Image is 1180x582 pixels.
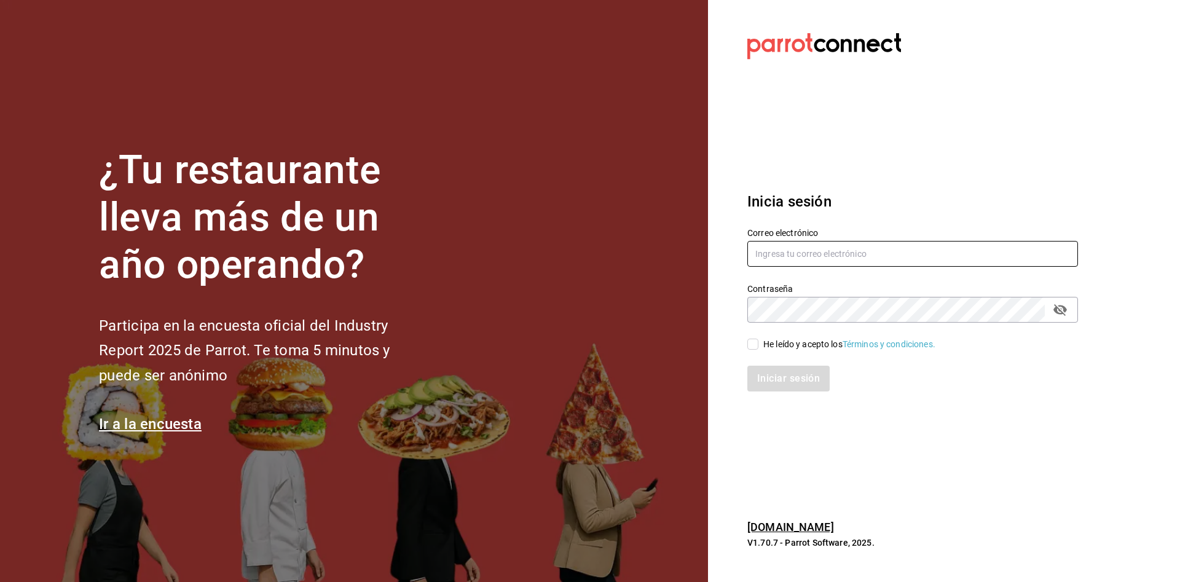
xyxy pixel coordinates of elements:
[99,313,431,388] h2: Participa en la encuesta oficial del Industry Report 2025 de Parrot. Te toma 5 minutos y puede se...
[747,521,834,533] a: [DOMAIN_NAME]
[747,285,1078,293] label: Contraseña
[747,241,1078,267] input: Ingresa tu correo electrónico
[747,229,1078,237] label: Correo electrónico
[99,147,431,288] h1: ¿Tu restaurante lleva más de un año operando?
[763,338,935,351] div: He leído y acepto los
[99,415,202,433] a: Ir a la encuesta
[1050,299,1071,320] button: passwordField
[843,339,935,349] a: Términos y condiciones.
[747,191,1078,213] h3: Inicia sesión
[747,537,1078,549] p: V1.70.7 - Parrot Software, 2025.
